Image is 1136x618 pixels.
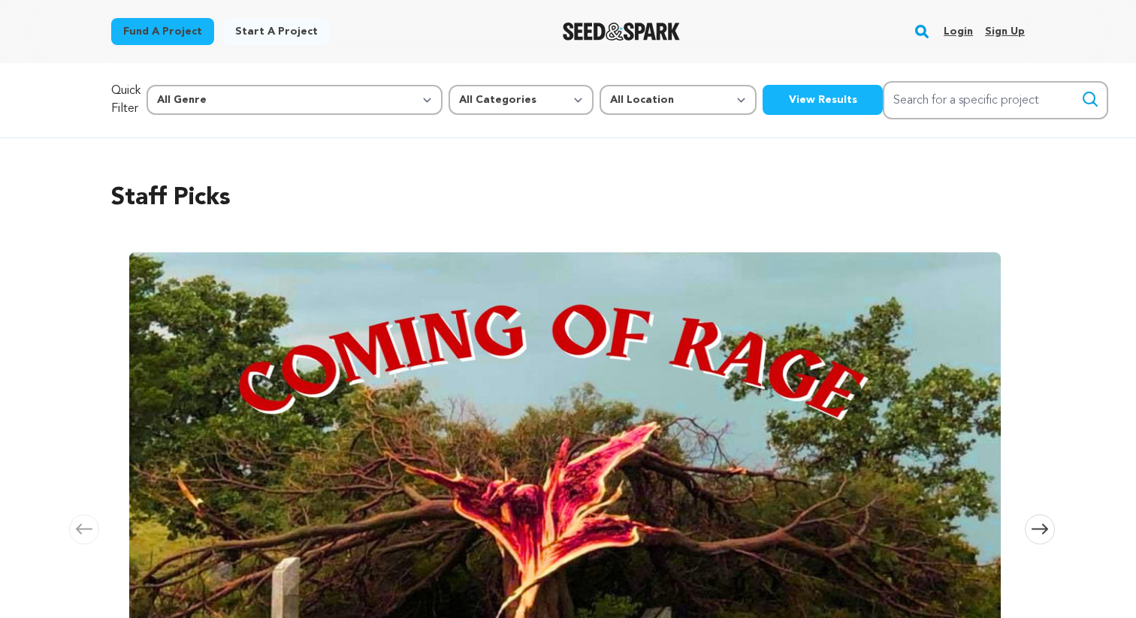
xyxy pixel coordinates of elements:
h2: Staff Picks [111,180,1025,216]
p: Quick Filter [111,82,140,118]
img: Seed&Spark Logo Dark Mode [563,23,681,41]
button: View Results [763,85,883,115]
a: Seed&Spark Homepage [563,23,681,41]
input: Search for a specific project [883,81,1108,119]
a: Start a project [223,18,330,45]
a: Sign up [985,20,1025,44]
a: Fund a project [111,18,214,45]
a: Login [944,20,973,44]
